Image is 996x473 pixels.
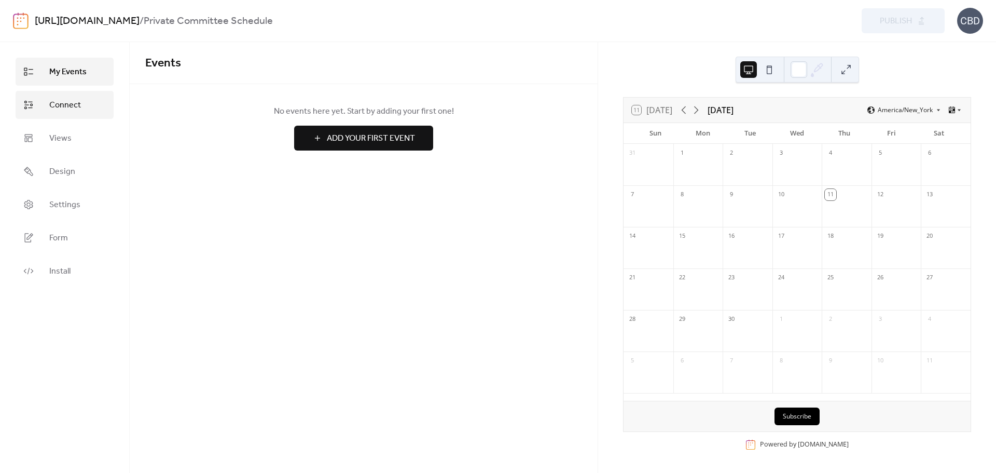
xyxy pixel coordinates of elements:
[627,147,638,159] div: 31
[49,66,87,78] span: My Events
[627,189,638,200] div: 7
[825,355,836,367] div: 9
[632,123,679,144] div: Sun
[49,232,68,245] span: Form
[875,231,886,242] div: 19
[776,314,787,325] div: 1
[915,123,962,144] div: Sat
[676,231,688,242] div: 15
[726,314,737,325] div: 30
[875,147,886,159] div: 5
[140,11,144,31] b: /
[294,126,433,151] button: Add Your First Event
[13,12,29,29] img: logo
[145,52,181,75] span: Events
[875,272,886,283] div: 26
[776,272,787,283] div: 24
[676,147,688,159] div: 1
[726,355,737,367] div: 7
[49,99,81,112] span: Connect
[16,191,114,219] a: Settings
[878,107,933,113] span: America/New_York
[16,257,114,285] a: Install
[773,123,821,144] div: Wed
[49,199,80,211] span: Settings
[49,132,72,145] span: Views
[924,272,935,283] div: 27
[825,147,836,159] div: 4
[726,272,737,283] div: 23
[627,314,638,325] div: 28
[145,105,582,118] span: No events here yet. Start by adding your first one!
[49,265,71,278] span: Install
[821,123,868,144] div: Thu
[825,272,836,283] div: 25
[825,231,836,242] div: 18
[875,355,886,367] div: 10
[776,355,787,367] div: 8
[924,314,935,325] div: 4
[627,231,638,242] div: 14
[144,11,273,31] b: Private Committee Schedule
[774,408,820,425] button: Subscribe
[776,147,787,159] div: 3
[16,157,114,185] a: Design
[924,355,935,367] div: 11
[327,132,415,145] span: Add Your First Event
[676,355,688,367] div: 6
[627,355,638,367] div: 5
[760,440,849,449] div: Powered by
[627,272,638,283] div: 21
[676,272,688,283] div: 22
[924,189,935,200] div: 13
[676,189,688,200] div: 8
[924,147,935,159] div: 6
[825,314,836,325] div: 2
[16,91,114,119] a: Connect
[875,189,886,200] div: 12
[726,123,773,144] div: Tue
[16,224,114,252] a: Form
[776,231,787,242] div: 17
[16,58,114,86] a: My Events
[825,189,836,200] div: 11
[875,314,886,325] div: 3
[798,440,849,449] a: [DOMAIN_NAME]
[868,123,915,144] div: Fri
[35,11,140,31] a: [URL][DOMAIN_NAME]
[957,8,983,34] div: CBD
[145,126,582,151] a: Add Your First Event
[776,189,787,200] div: 10
[708,104,734,116] div: [DATE]
[679,123,726,144] div: Mon
[49,166,75,178] span: Design
[726,189,737,200] div: 9
[924,231,935,242] div: 20
[726,147,737,159] div: 2
[16,124,114,152] a: Views
[726,231,737,242] div: 16
[676,314,688,325] div: 29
